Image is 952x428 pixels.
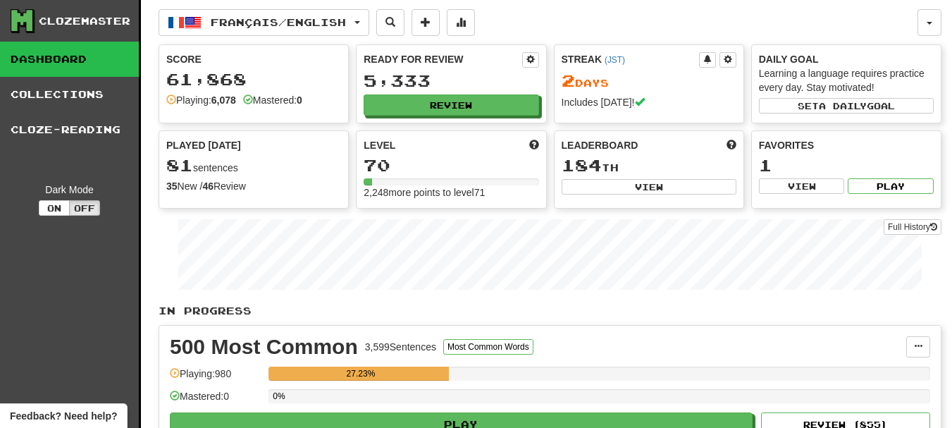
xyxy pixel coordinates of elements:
button: Search sentences [376,9,404,36]
a: (JST) [605,55,625,65]
div: New / Review [166,179,341,193]
div: Mastered: [243,93,302,107]
div: Playing: [166,93,236,107]
div: Dark Mode [11,183,128,197]
div: Clozemaster [39,14,130,28]
div: Ready for Review [364,52,521,66]
strong: 35 [166,181,178,192]
button: More stats [447,9,475,36]
div: Score [166,52,341,66]
span: 81 [166,155,193,175]
button: View [562,179,736,195]
div: Playing: 980 [170,367,261,390]
div: 3,599 Sentences [365,340,436,354]
button: Play [848,178,934,194]
span: Level [364,138,395,152]
button: Review [364,94,538,116]
div: 70 [364,157,538,174]
div: 61,868 [166,71,341,88]
div: 27.23% [273,367,448,381]
div: Day s [562,72,736,90]
p: In Progress [159,304,941,318]
div: 2,248 more points to level 71 [364,185,538,200]
button: Add sentence to collection [412,9,440,36]
div: Streak [562,52,699,66]
button: On [39,200,70,216]
div: Includes [DATE]! [562,95,736,109]
div: Daily Goal [759,52,934,66]
button: View [759,178,845,194]
button: Français/English [159,9,369,36]
strong: 46 [202,181,214,192]
div: 1 [759,157,934,174]
div: 500 Most Common [170,336,358,357]
div: th [562,157,736,175]
span: a daily [819,101,867,111]
span: Score more points to level up [529,138,539,152]
div: sentences [166,157,341,175]
div: Mastered: 0 [170,389,261,412]
button: Seta dailygoal [759,98,934,114]
div: 5,333 [364,72,538,90]
div: Favorites [759,138,934,152]
span: Français / English [211,16,346,28]
button: Off [69,200,100,216]
span: Leaderboard [562,138,638,152]
div: Learning a language requires practice every day. Stay motivated! [759,66,934,94]
strong: 0 [297,94,302,106]
strong: 6,078 [211,94,236,106]
span: 184 [562,155,602,175]
span: Open feedback widget [10,409,117,423]
span: 2 [562,71,575,90]
a: Full History [884,219,941,235]
button: Most Common Words [443,339,533,355]
span: Played [DATE] [166,138,241,152]
span: This week in points, UTC [727,138,736,152]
